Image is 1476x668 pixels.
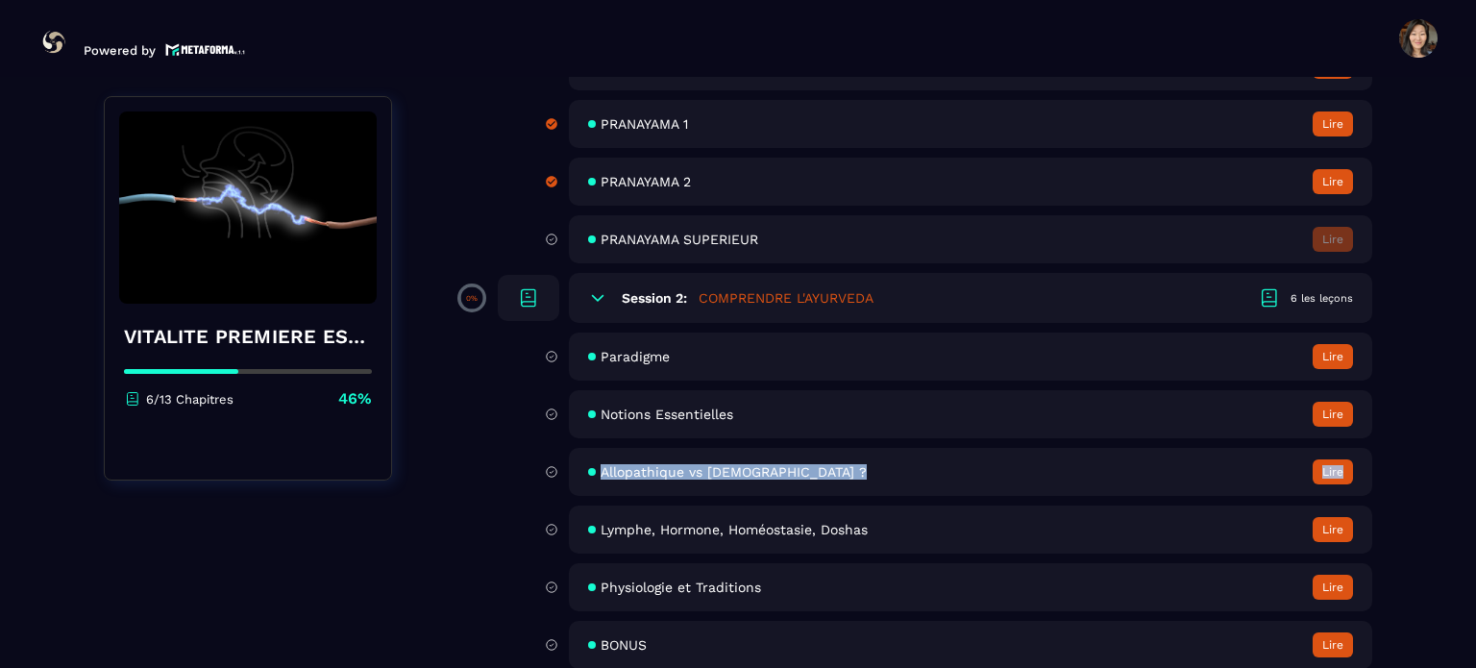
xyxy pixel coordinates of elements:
[1313,169,1353,194] button: Lire
[84,43,156,58] p: Powered by
[601,349,670,364] span: Paradigme
[1313,632,1353,657] button: Lire
[601,464,867,480] span: Allopathique vs [DEMOGRAPHIC_DATA] ?
[1313,227,1353,252] button: Lire
[124,323,372,350] h4: VITALITE PREMIERE ESTRELLA
[1313,517,1353,542] button: Lire
[601,116,688,132] span: PRANAYAMA 1
[1313,111,1353,136] button: Lire
[466,294,478,303] p: 0%
[1313,402,1353,427] button: Lire
[601,232,758,247] span: PRANAYAMA SUPERIEUR
[601,522,868,537] span: Lymphe, Hormone, Homéostasie, Doshas
[338,388,372,409] p: 46%
[1291,291,1353,306] div: 6 les leçons
[699,288,873,308] h5: COMPRENDRE L'AYURVEDA
[146,392,234,407] p: 6/13 Chapitres
[1313,344,1353,369] button: Lire
[601,407,733,422] span: Notions Essentielles
[601,174,691,189] span: PRANAYAMA 2
[38,27,69,58] img: logo-branding
[1313,459,1353,484] button: Lire
[1313,575,1353,600] button: Lire
[601,637,647,653] span: BONUS
[601,580,761,595] span: Physiologie et Traditions
[165,41,246,58] img: logo
[119,111,377,304] img: banner
[622,290,687,306] h6: Session 2:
